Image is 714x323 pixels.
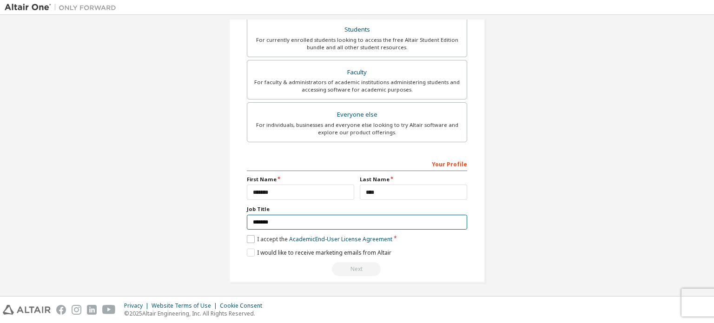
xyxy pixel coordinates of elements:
[220,302,268,310] div: Cookie Consent
[152,302,220,310] div: Website Terms of Use
[253,36,461,51] div: For currently enrolled students looking to access the free Altair Student Edition bundle and all ...
[247,262,467,276] div: Read and acccept EULA to continue
[102,305,116,315] img: youtube.svg
[56,305,66,315] img: facebook.svg
[360,176,467,183] label: Last Name
[247,156,467,171] div: Your Profile
[124,302,152,310] div: Privacy
[247,205,467,213] label: Job Title
[72,305,81,315] img: instagram.svg
[247,249,391,257] label: I would like to receive marketing emails from Altair
[289,235,392,243] a: Academic End-User License Agreement
[247,235,392,243] label: I accept the
[253,108,461,121] div: Everyone else
[87,305,97,315] img: linkedin.svg
[253,66,461,79] div: Faculty
[253,79,461,93] div: For faculty & administrators of academic institutions administering students and accessing softwa...
[3,305,51,315] img: altair_logo.svg
[124,310,268,317] p: © 2025 Altair Engineering, Inc. All Rights Reserved.
[253,23,461,36] div: Students
[5,3,121,12] img: Altair One
[253,121,461,136] div: For individuals, businesses and everyone else looking to try Altair software and explore our prod...
[247,176,354,183] label: First Name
